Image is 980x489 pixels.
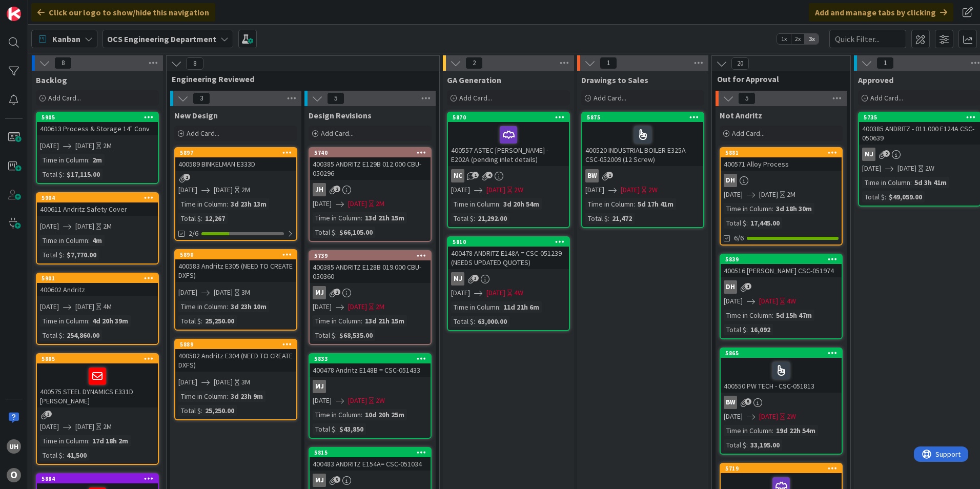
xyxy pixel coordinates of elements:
span: : [63,249,64,260]
div: Time in Column [451,301,499,313]
div: 400582 Andritz E304 (NEED TO CREATE DXFS) [175,349,296,372]
span: : [772,203,773,214]
div: 400611 Andritz Safety Cover [37,202,158,216]
a: 5901400602 Andritz[DATE][DATE]4MTime in Column:4d 20h 39mTotal $:254,860.00 [36,273,159,345]
span: [DATE] [348,198,367,209]
span: Support [22,2,47,14]
div: Total $ [585,213,608,224]
div: Time in Column [451,198,499,210]
div: DH [724,174,737,187]
span: [DATE] [178,287,197,298]
div: 400520 INDUSTRIAL BOILER E325A CSC-052009 (12 Screw) [582,122,703,166]
div: 5904 [42,194,158,201]
div: 5881400571 Alloy Process [721,148,842,171]
div: 5740400385 ANDRITZ E129B 012.000 CBU- 050296 [310,148,431,180]
div: 5890 [180,251,296,258]
span: [DATE] [897,163,916,174]
span: [DATE] [451,185,470,195]
div: 5885 [42,355,158,362]
span: 2x [791,34,805,44]
div: 5810400478 ANDRITZ E148A = CSC-051239 (NEEDS UPDATED QUOTES) [448,237,569,269]
div: 3d 23h 9m [228,391,266,402]
div: NC [451,169,464,182]
span: [DATE] [451,288,470,298]
span: [DATE] [862,163,881,174]
div: 5904400611 Andritz Safety Cover [37,193,158,216]
div: 5905 [42,114,158,121]
span: 2 [183,174,190,180]
div: 5735400385 ANDRITZ - 011.000 E124A CSC- 050639 [859,113,980,145]
span: : [227,391,228,402]
div: MJ [310,286,431,299]
div: 5719 [721,464,842,473]
div: 3d 23h 10m [228,301,269,312]
span: [DATE] [724,296,743,307]
span: [DATE] [40,140,59,151]
div: 11d 21h 6m [501,301,542,313]
div: 400478 Andritz E148B = CSC-051433 [310,363,431,377]
div: 400583 Andritz E305 (NEED TO CREATE DXFS) [175,259,296,282]
div: 5833 [314,355,431,362]
div: 5889 [175,340,296,349]
div: 5885400575 STEEL DYNAMICS E331D [PERSON_NAME] [37,354,158,407]
div: 5870400557 ASTEC [PERSON_NAME] - E202A (pending inlet details) [448,113,569,166]
div: 5865400550 PW TECH - CSC-051813 [721,349,842,393]
div: 5897 [175,148,296,157]
div: Total $ [40,450,63,461]
span: : [335,423,337,435]
span: : [772,425,773,436]
a: 5865400550 PW TECH - CSC-051813BW[DATE][DATE]2WTime in Column:19d 22h 54mTotal $:33,195.00 [720,348,843,455]
div: DH [721,174,842,187]
span: : [335,330,337,341]
div: Time in Column [40,315,88,327]
span: [DATE] [75,221,94,232]
div: $49,059.00 [886,191,925,202]
div: MJ [859,148,980,161]
div: 2W [514,185,523,195]
span: 3x [805,34,819,44]
span: : [88,235,90,246]
span: : [63,330,64,341]
div: 5897 [180,149,296,156]
a: 5881400571 Alloy ProcessDH[DATE][DATE]2MTime in Column:3d 18h 30mTotal $:17,445.006/6 [720,147,843,246]
div: 400613 Process & Storage 14" Conv [37,122,158,135]
div: 5735 [864,114,980,121]
div: Total $ [451,213,474,224]
div: 2W [376,395,385,406]
div: 5885 [37,354,158,363]
div: MJ [451,272,464,286]
a: 5875400520 INDUSTRIAL BOILER E325A CSC-052009 (12 Screw)BW[DATE][DATE]2WTime in Column:5d 17h 41m... [581,112,704,228]
span: [DATE] [40,221,59,232]
img: Visit kanbanzone.com [7,7,21,21]
div: Time in Column [40,435,88,446]
div: 13d 21h 15m [362,315,407,327]
span: : [772,310,773,321]
div: 5884 [42,475,158,482]
span: [DATE] [759,296,778,307]
span: 2 [883,150,890,157]
span: [DATE] [75,421,94,432]
div: 5889400582 Andritz E304 (NEED TO CREATE DXFS) [175,340,296,372]
div: DH [724,280,737,294]
div: 21,472 [609,213,635,224]
div: Total $ [862,191,885,202]
a: 5890400583 Andritz E305 (NEED TO CREATE DXFS)[DATE][DATE]3MTime in Column:3d 23h 10mTotal $:25,25... [174,249,297,331]
span: : [361,212,362,223]
div: 5905 [37,113,158,122]
span: : [63,169,64,180]
span: [DATE] [40,301,59,312]
a: 5739400385 ANDRITZ E128B 019.000 CBU- 050360MJ[DATE][DATE]2MTime in Column:13d 21h 15mTotal $:$68... [309,250,432,345]
span: 2/6 [189,228,198,239]
div: 5719 [725,465,842,472]
div: 5870 [453,114,569,121]
div: 5739 [310,251,431,260]
a: 5870400557 ASTEC [PERSON_NAME] - E202A (pending inlet details)NC[DATE][DATE]2WTime in Column:3d 2... [447,112,570,228]
div: Time in Column [178,301,227,312]
div: 4W [514,288,523,298]
span: [DATE] [724,189,743,200]
div: 19d 22h 54m [773,425,818,436]
div: 3M [241,287,250,298]
div: 5881 [725,149,842,156]
div: 400385 ANDRITZ E128B 019.000 CBU- 050360 [310,260,431,283]
div: 5833 [310,354,431,363]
